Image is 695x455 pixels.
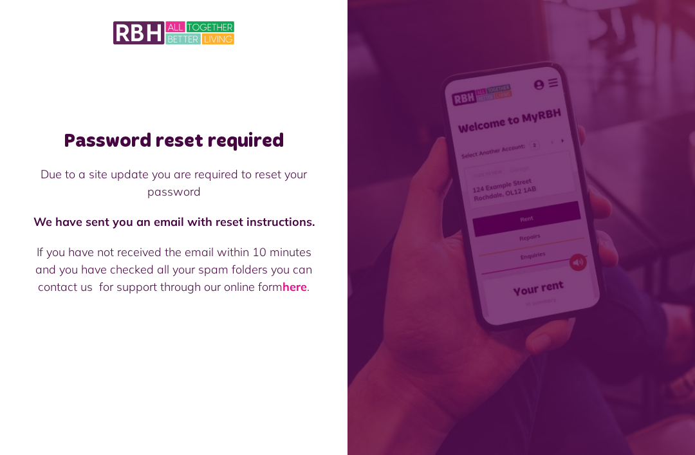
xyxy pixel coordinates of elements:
[283,279,307,294] a: here
[29,165,319,200] p: Due to a site update you are required to reset your password
[29,243,319,295] p: If you have not received the email within 10 minutes and you have checked all your spam folders y...
[29,129,319,153] h1: Password reset required
[33,214,315,229] strong: We have sent you an email with reset instructions.
[113,19,234,46] img: MyRBH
